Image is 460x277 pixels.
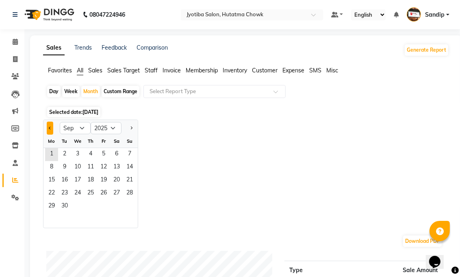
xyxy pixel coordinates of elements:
[45,200,58,213] span: 29
[97,161,110,174] span: 12
[123,187,136,200] span: 28
[45,135,58,148] div: Mo
[45,200,58,213] div: Monday, September 29, 2025
[71,174,84,187] span: 17
[84,161,97,174] span: 11
[84,161,97,174] div: Thursday, September 11, 2025
[89,3,125,26] b: 08047224946
[186,67,218,74] span: Membership
[403,236,442,247] button: Download PDF
[45,148,58,161] span: 1
[110,187,123,200] div: Saturday, September 27, 2025
[71,187,84,200] span: 24
[74,44,92,51] a: Trends
[91,122,122,134] select: Select year
[123,148,136,161] span: 7
[58,161,71,174] span: 9
[425,11,445,19] span: Sandip
[97,148,110,161] span: 5
[309,67,321,74] span: SMS
[45,187,58,200] div: Monday, September 22, 2025
[252,67,278,74] span: Customer
[123,161,136,174] div: Sunday, September 14, 2025
[71,148,84,161] div: Wednesday, September 3, 2025
[110,187,123,200] span: 27
[97,135,110,148] div: Fr
[45,187,58,200] span: 22
[97,174,110,187] div: Friday, September 19, 2025
[84,148,97,161] span: 4
[58,161,71,174] div: Tuesday, September 9, 2025
[88,67,102,74] span: Sales
[58,200,71,213] span: 30
[110,135,123,148] div: Sa
[45,161,58,174] div: Monday, September 8, 2025
[123,148,136,161] div: Sunday, September 7, 2025
[426,244,452,269] iframe: chat widget
[223,67,247,74] span: Inventory
[71,135,84,148] div: We
[123,135,136,148] div: Su
[58,174,71,187] span: 16
[58,187,71,200] div: Tuesday, September 23, 2025
[97,148,110,161] div: Friday, September 5, 2025
[84,148,97,161] div: Thursday, September 4, 2025
[71,187,84,200] div: Wednesday, September 24, 2025
[128,122,135,135] button: Next month
[282,67,304,74] span: Expense
[58,135,71,148] div: Tu
[405,44,448,56] button: Generate Report
[58,148,71,161] div: Tuesday, September 2, 2025
[43,41,65,55] a: Sales
[102,44,127,51] a: Feedback
[110,148,123,161] div: Saturday, September 6, 2025
[60,122,91,134] select: Select month
[45,174,58,187] span: 15
[97,161,110,174] div: Friday, September 12, 2025
[123,187,136,200] div: Sunday, September 28, 2025
[58,187,71,200] span: 23
[97,174,110,187] span: 19
[71,148,84,161] span: 3
[407,7,421,22] img: Sandip
[145,67,158,74] span: Staff
[71,161,84,174] span: 10
[110,174,123,187] span: 20
[47,107,100,117] span: Selected date:
[84,174,97,187] div: Thursday, September 18, 2025
[58,148,71,161] span: 2
[58,174,71,187] div: Tuesday, September 16, 2025
[62,86,80,97] div: Week
[102,86,139,97] div: Custom Range
[97,187,110,200] div: Friday, September 26, 2025
[47,86,61,97] div: Day
[326,67,338,74] span: Misc
[47,122,53,135] button: Previous month
[45,174,58,187] div: Monday, September 15, 2025
[84,187,97,200] span: 25
[107,67,140,74] span: Sales Target
[110,148,123,161] span: 6
[84,174,97,187] span: 18
[45,148,58,161] div: Monday, September 1, 2025
[123,174,136,187] div: Sunday, September 21, 2025
[48,67,72,74] span: Favorites
[97,187,110,200] span: 26
[110,161,123,174] div: Saturday, September 13, 2025
[123,161,136,174] span: 14
[123,174,136,187] span: 21
[84,187,97,200] div: Thursday, September 25, 2025
[58,200,71,213] div: Tuesday, September 30, 2025
[84,135,97,148] div: Th
[110,174,123,187] div: Saturday, September 20, 2025
[71,174,84,187] div: Wednesday, September 17, 2025
[45,161,58,174] span: 8
[71,161,84,174] div: Wednesday, September 10, 2025
[77,67,83,74] span: All
[137,44,168,51] a: Comparison
[21,3,76,26] img: logo
[163,67,181,74] span: Invoice
[110,161,123,174] span: 13
[81,86,100,97] div: Month
[82,109,98,115] span: [DATE]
